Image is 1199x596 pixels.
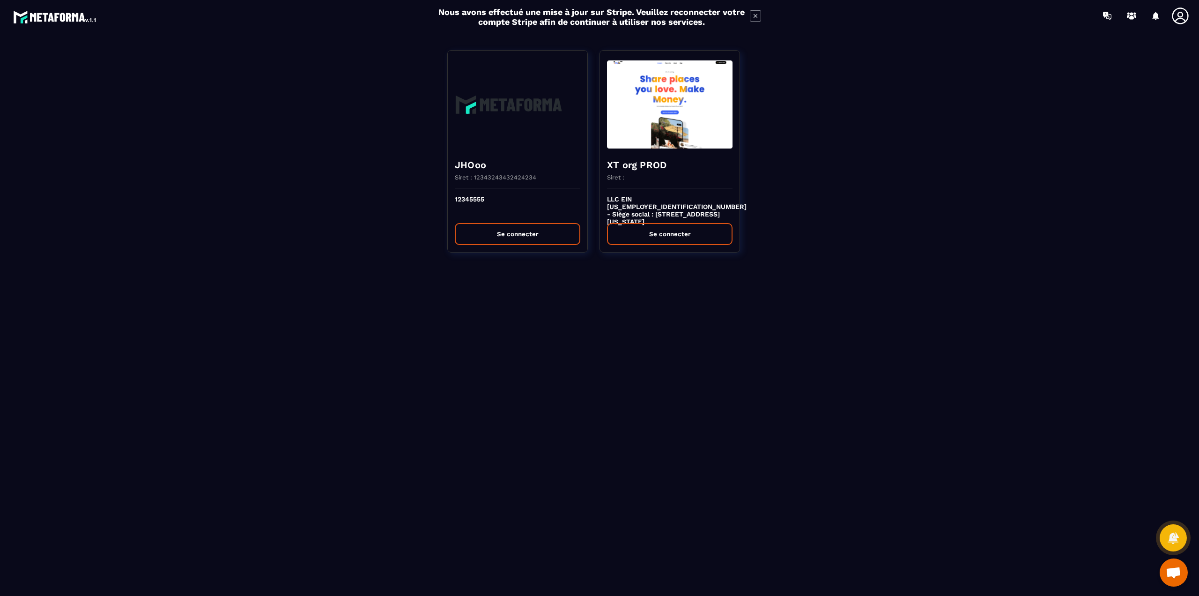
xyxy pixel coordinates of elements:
h4: XT org PROD [607,158,733,171]
button: Se connecter [607,223,733,245]
p: Siret : [607,174,624,181]
img: logo [13,8,97,25]
a: Mở cuộc trò chuyện [1160,559,1188,587]
h2: Nous avons effectué une mise à jour sur Stripe. Veuillez reconnecter votre compte Stripe afin de ... [438,7,745,27]
img: funnel-background [455,58,580,151]
button: Se connecter [455,223,580,245]
h4: JHOoo [455,158,580,171]
img: funnel-background [607,58,733,151]
p: LLC EIN [US_EMPLOYER_IDENTIFICATION_NUMBER] - Siège social : [STREET_ADDRESS][US_STATE] [607,195,733,216]
p: 12345555 [455,195,580,216]
p: Siret : 12343243432424234 [455,174,536,181]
